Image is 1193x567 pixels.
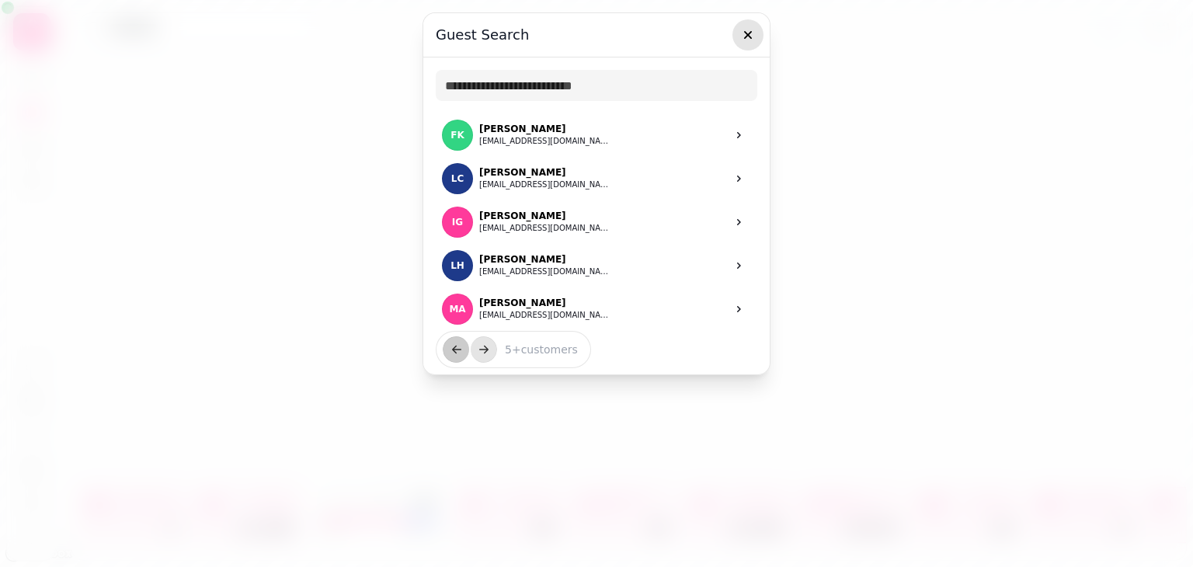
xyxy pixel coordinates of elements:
span: LH [450,260,464,271]
p: [PERSON_NAME] [479,253,611,266]
p: [PERSON_NAME] [479,297,611,309]
a: I GIG[PERSON_NAME][EMAIL_ADDRESS][DOMAIN_NAME] [436,200,757,244]
a: M AMA[PERSON_NAME][EMAIL_ADDRESS][DOMAIN_NAME] [436,287,757,331]
a: F KFK[PERSON_NAME][EMAIL_ADDRESS][DOMAIN_NAME] [436,113,757,157]
h3: Guest Search [436,26,757,44]
button: [EMAIL_ADDRESS][DOMAIN_NAME] [479,309,611,322]
span: FK [450,130,464,141]
button: back [443,336,469,363]
button: [EMAIL_ADDRESS][DOMAIN_NAME] [479,222,611,235]
p: [PERSON_NAME] [479,123,611,135]
a: L HLH[PERSON_NAME][EMAIL_ADDRESS][DOMAIN_NAME] [436,244,757,287]
span: LC [451,173,464,184]
span: MA [449,304,465,315]
button: next [471,336,497,363]
a: L CLC[PERSON_NAME][EMAIL_ADDRESS][DOMAIN_NAME] [436,157,757,200]
span: IG [452,217,463,228]
button: [EMAIL_ADDRESS][DOMAIN_NAME] [479,179,611,191]
p: 5 + customers [492,342,578,357]
button: [EMAIL_ADDRESS][DOMAIN_NAME] [479,135,611,148]
button: [EMAIL_ADDRESS][DOMAIN_NAME] [479,266,611,278]
p: [PERSON_NAME] [479,210,611,222]
p: [PERSON_NAME] [479,166,611,179]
